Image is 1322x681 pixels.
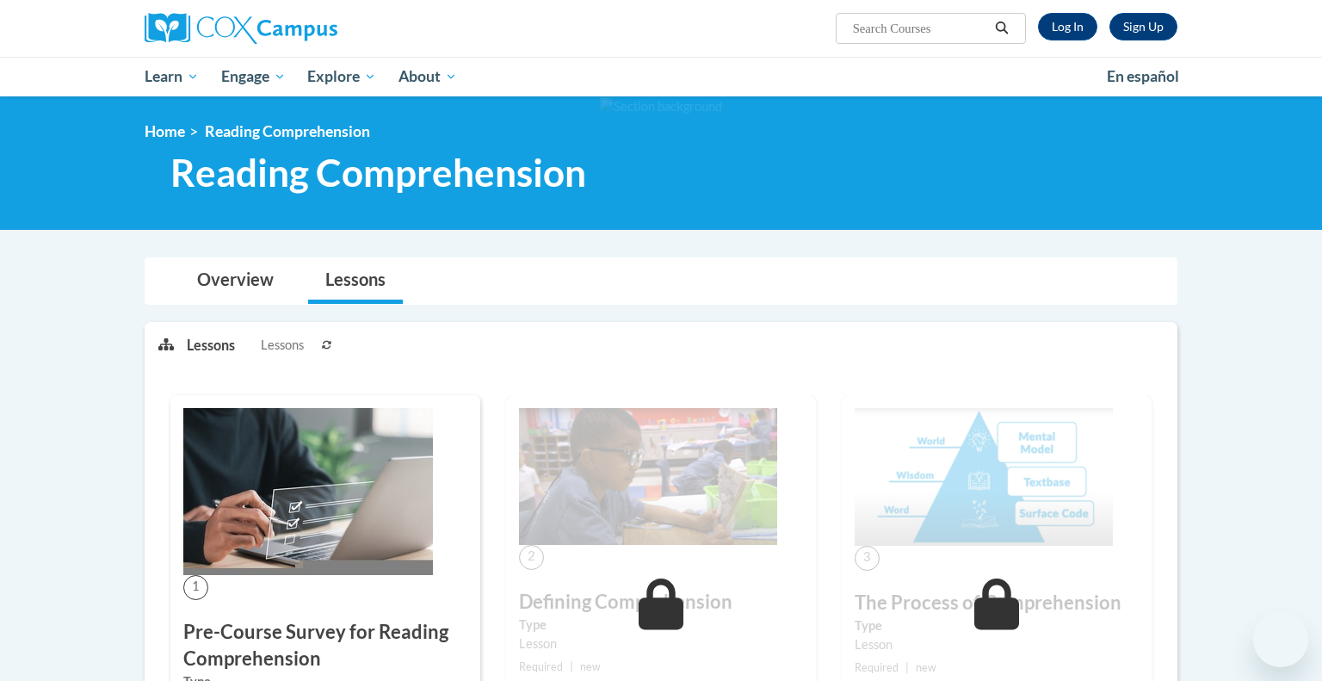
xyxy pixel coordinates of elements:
[145,13,337,44] img: Cox Campus
[570,660,573,673] span: |
[133,57,210,96] a: Learn
[261,336,304,355] span: Lessons
[855,635,1139,654] div: Lesson
[1107,67,1179,85] span: En español
[580,660,601,673] span: new
[916,661,936,674] span: new
[145,66,199,87] span: Learn
[145,13,472,44] a: Cox Campus
[221,66,286,87] span: Engage
[1109,13,1177,40] a: Register
[1096,59,1190,95] a: En español
[905,661,909,674] span: |
[855,546,880,571] span: 3
[187,336,235,355] p: Lessons
[398,66,457,87] span: About
[519,635,803,653] div: Lesson
[145,122,185,140] a: Home
[180,258,291,304] a: Overview
[855,408,1113,546] img: Course Image
[183,619,467,672] h3: Pre-Course Survey for Reading Comprehension
[170,150,586,195] span: Reading Comprehension
[119,57,1203,96] div: Main menu
[205,122,370,140] span: Reading Comprehension
[183,575,208,600] span: 1
[387,57,468,96] a: About
[183,408,433,575] img: Course Image
[519,589,803,616] h3: Defining Comprehension
[296,57,387,96] a: Explore
[308,258,403,304] a: Lessons
[519,545,544,570] span: 2
[1038,13,1097,40] a: Log In
[855,661,899,674] span: Required
[989,18,1015,39] button: Search
[307,66,376,87] span: Explore
[1253,612,1308,667] iframe: Button to launch messaging window
[519,616,803,635] label: Type
[210,57,297,96] a: Engage
[519,660,563,673] span: Required
[519,408,777,545] img: Course Image
[851,18,989,39] input: Search Courses
[855,590,1139,616] h3: The Process of Comprehension
[855,616,1139,635] label: Type
[600,97,722,116] img: Section background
